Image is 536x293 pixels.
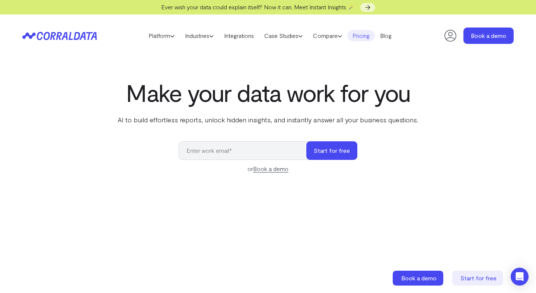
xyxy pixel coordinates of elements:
a: Pricing [347,30,375,41]
span: Start for free [460,274,497,281]
a: Industries [180,30,219,41]
a: Blog [375,30,397,41]
a: Case Studies [259,30,308,41]
span: Book a demo [401,274,437,281]
a: Integrations [219,30,259,41]
a: Book a demo [393,271,445,286]
a: Book a demo [463,28,514,44]
a: Book a demo [253,165,288,173]
p: AI to build effortless reports, unlock hidden insights, and instantly answer all your business qu... [116,115,420,125]
button: Start for free [306,141,357,160]
input: Enter work email* [179,141,314,160]
span: Ever wish your data could explain itself? Now it can. Meet Instant Insights 🪄 [161,3,355,10]
h1: Make your data work for you [116,79,420,106]
a: Start for free [452,271,504,286]
div: Open Intercom Messenger [511,268,529,286]
a: Compare [308,30,347,41]
div: or [179,164,357,173]
a: Platform [143,30,180,41]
